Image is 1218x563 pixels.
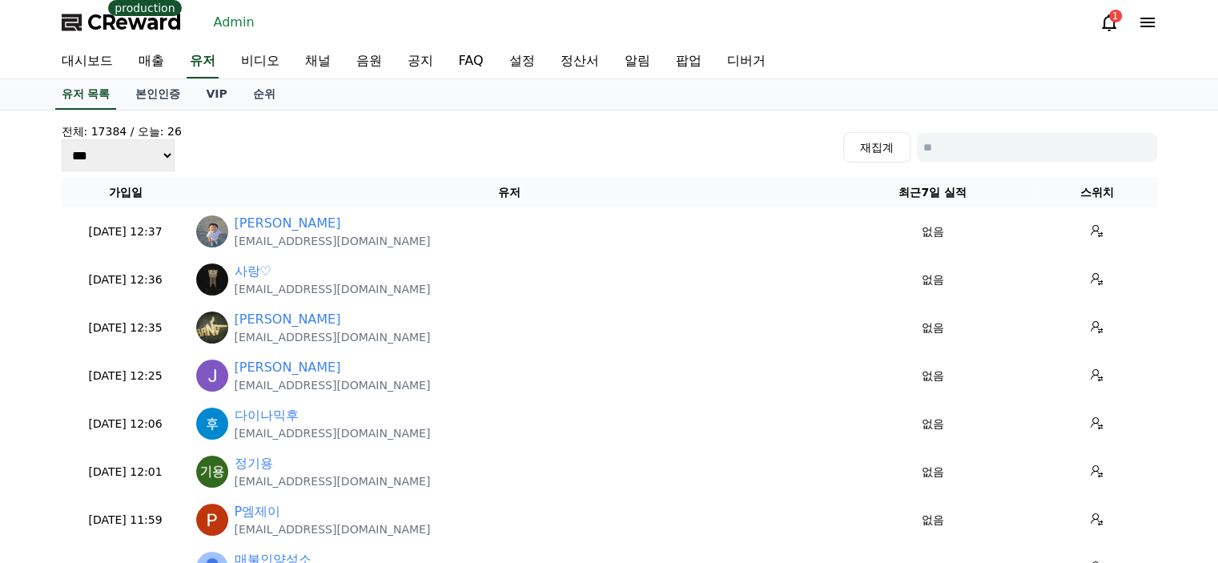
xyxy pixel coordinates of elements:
[196,215,228,247] img: http://k.kakaocdn.net/dn/Pi95y/btsOlfgHoBO/8MRo5wtaq919fkNTdWrm50/img_640x640.jpg
[235,521,431,537] p: [EMAIL_ADDRESS][DOMAIN_NAME]
[106,449,207,489] a: Messages
[344,45,395,78] a: 음원
[49,45,126,78] a: 대시보드
[123,79,193,110] a: 본인인증
[193,79,239,110] a: VIP
[62,10,182,35] a: CReward
[612,45,663,78] a: 알림
[835,464,1031,481] p: 없음
[235,233,431,249] p: [EMAIL_ADDRESS][DOMAIN_NAME]
[1099,13,1119,32] a: 1
[228,45,292,78] a: 비디오
[196,456,228,488] img: https://lh3.googleusercontent.com/a/ACg8ocInP4wImsu6nPfOf1W5mMMvtiLWOAv29xt7LrebjH4-EJb5HA=s96-c
[87,10,182,35] span: CReward
[835,223,1031,240] p: 없음
[68,416,183,432] p: [DATE] 12:06
[237,473,276,486] span: Settings
[196,360,228,392] img: https://lh3.googleusercontent.com/a/ACg8ocJTylZaQsScn-uHi0IJ5ilr9118RA8WosrRzh87N_o4mdtEhA=s96-c
[835,368,1031,384] p: 없음
[835,271,1031,288] p: 없음
[235,377,431,393] p: [EMAIL_ADDRESS][DOMAIN_NAME]
[133,474,180,487] span: Messages
[235,310,341,329] a: [PERSON_NAME]
[68,512,183,529] p: [DATE] 11:59
[187,45,219,78] a: 유저
[446,45,496,78] a: FAQ
[835,416,1031,432] p: 없음
[55,79,117,110] a: 유저 목록
[207,10,261,35] a: Admin
[126,45,177,78] a: 매출
[68,223,183,240] p: [DATE] 12:37
[207,449,308,489] a: Settings
[1109,10,1122,22] div: 1
[663,45,714,78] a: 팝업
[1037,178,1157,207] th: 스위치
[548,45,612,78] a: 정산서
[843,132,910,163] button: 재집계
[235,262,271,281] a: 사랑♡
[5,449,106,489] a: Home
[235,502,281,521] a: P엠제이
[714,45,778,78] a: 디버거
[190,178,829,207] th: 유저
[68,368,183,384] p: [DATE] 12:25
[196,312,228,344] img: https://lh3.googleusercontent.com/a/ACg8ocLEDVKbWGgPGq4irocnb7iOTc4wMVXAX9FxgZQT73mys2U1cxmM=s96-c
[235,406,299,425] a: 다이나믹후
[235,329,431,345] p: [EMAIL_ADDRESS][DOMAIN_NAME]
[235,473,431,489] p: [EMAIL_ADDRESS][DOMAIN_NAME]
[395,45,446,78] a: 공지
[68,320,183,336] p: [DATE] 12:35
[235,281,431,297] p: [EMAIL_ADDRESS][DOMAIN_NAME]
[68,271,183,288] p: [DATE] 12:36
[196,263,228,296] img: https://cdn.creward.net/profile/user/YY09Sep 15, 2025123650_920e4f7280c083cdc54437be742135ee9ebbc...
[292,45,344,78] a: 채널
[835,320,1031,336] p: 없음
[496,45,548,78] a: 설정
[235,214,341,233] a: [PERSON_NAME]
[62,178,190,207] th: 가입일
[235,454,273,473] a: 정기용
[41,473,69,486] span: Home
[62,123,182,139] h4: 전체: 17384 / 오늘: 26
[68,464,183,481] p: [DATE] 12:01
[235,425,431,441] p: [EMAIL_ADDRESS][DOMAIN_NAME]
[240,79,288,110] a: 순위
[196,504,228,536] img: https://lh3.googleusercontent.com/a/ACg8ocKXrbVBLN_Wu11GgPcp1RTSTkEcJm9l_3gWVguCk3x4dh6nW4g=s96-c
[235,358,341,377] a: [PERSON_NAME]
[196,408,228,440] img: https://lh3.googleusercontent.com/a/ACg8ocKkatP8Q1H0Y4_SyLs82BXbuFe9kN8noesWniz9CAjZ-fejdw=s96-c
[829,178,1037,207] th: 최근7일 실적
[835,512,1031,529] p: 없음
